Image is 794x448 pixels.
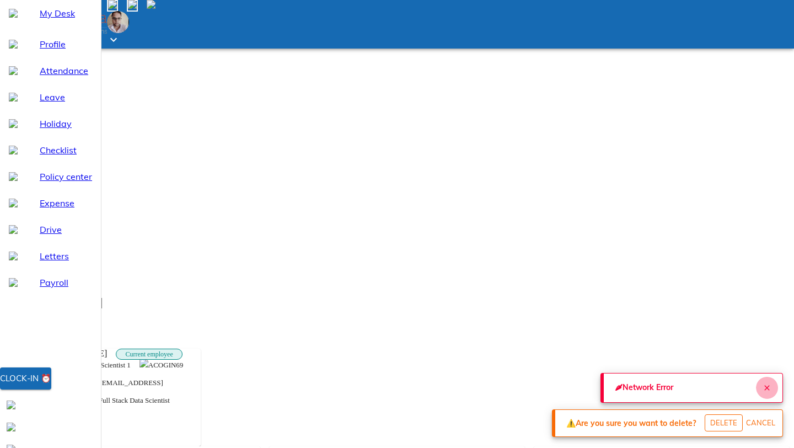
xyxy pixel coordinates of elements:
span: ⚠️ Are you sure you want to delete? [566,418,696,429]
button: Delete [705,414,743,431]
span: Delete [710,417,737,429]
span: [EMAIL_ADDRESS] [99,378,163,387]
button: Cancel [743,414,778,431]
div: Employee code [140,359,184,370]
img: emp-id-16px.136c2768.svg [140,359,148,367]
div: Department [90,394,170,405]
img: Employee [107,11,129,33]
span: Full Stack Data Scientist [99,396,170,404]
span: 🌶 Network Error [615,382,673,393]
span: Cancel [745,417,775,429]
span: Current employee [116,349,182,360]
span: ACOGIN69 [148,361,184,369]
button: Close [756,377,778,399]
div: Email id [90,376,163,387]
